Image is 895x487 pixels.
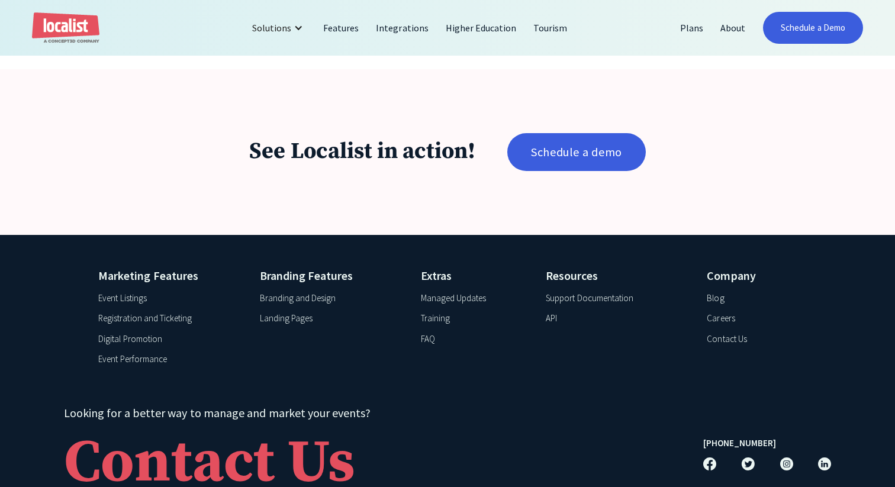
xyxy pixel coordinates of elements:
a: home [32,12,99,44]
h4: Branding Features [260,267,403,285]
a: [PHONE_NUMBER] [703,437,776,450]
h4: Looking for a better way to manage and market your events? [64,404,671,422]
a: Landing Pages [260,312,313,325]
a: Schedule a demo [507,133,645,171]
a: Schedule a Demo [763,12,863,44]
h4: Company [707,267,796,285]
a: Careers [707,312,735,325]
a: Managed Updates [421,292,486,305]
h4: Extras [421,267,528,285]
a: Branding and Design [260,292,336,305]
h4: Resources [546,267,689,285]
a: Registration and Ticketing [98,312,192,325]
a: Plans [672,14,712,42]
a: Tourism [525,14,576,42]
a: Event Performance [98,353,167,366]
a: Higher Education [437,14,526,42]
a: Contact Us [707,333,746,346]
a: About [712,14,754,42]
a: Support Documentation [546,292,633,305]
h1: See Localist in action! [249,138,475,166]
a: Event Listings [98,292,146,305]
h4: Marketing Features [98,267,242,285]
a: Features [315,14,368,42]
a: Training [421,312,450,325]
a: Blog [707,292,724,305]
a: Integrations [368,14,437,42]
div: Solutions [243,14,315,42]
div: Solutions [252,21,291,35]
a: Digital Promotion [98,333,162,346]
a: API [546,312,557,325]
a: FAQ [421,333,435,346]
